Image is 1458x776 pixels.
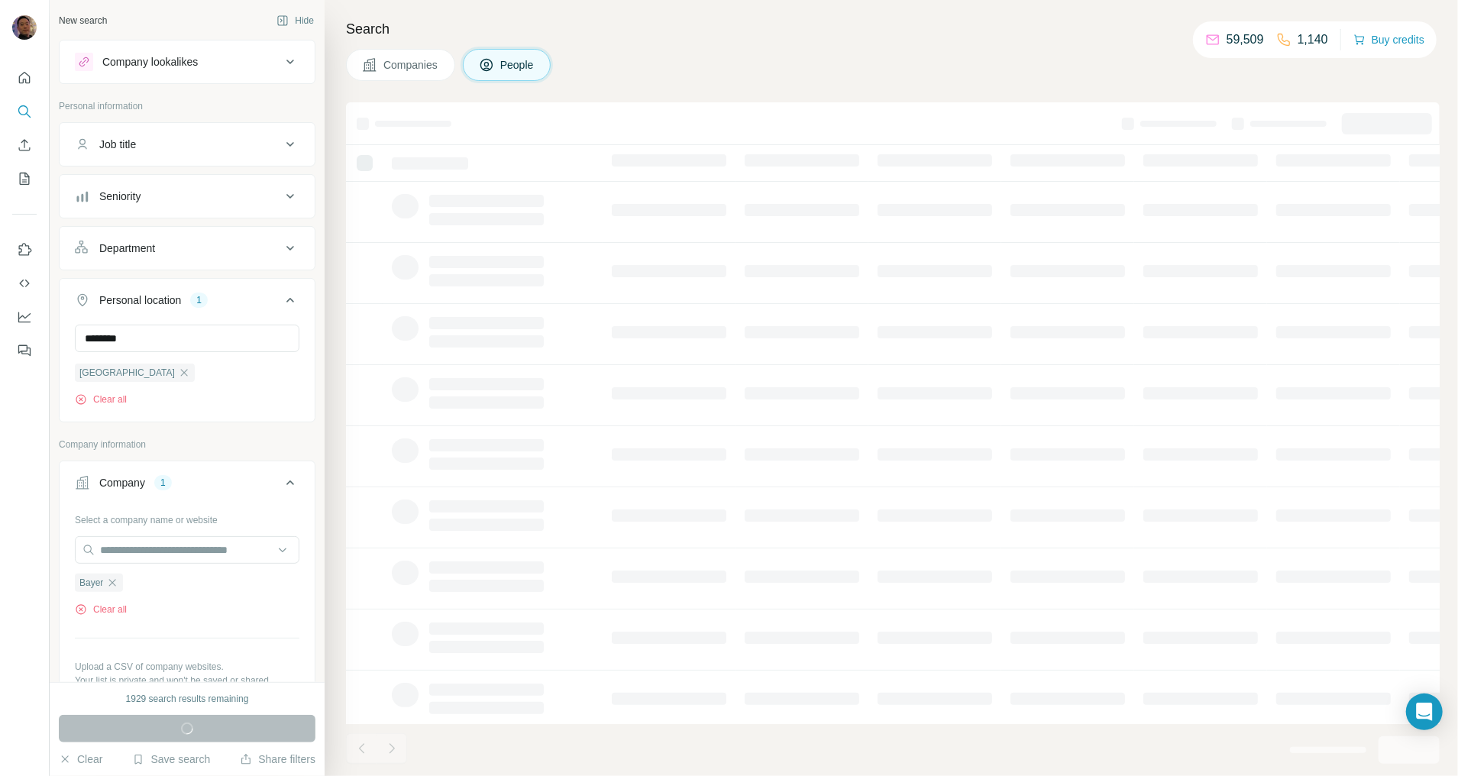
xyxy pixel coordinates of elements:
[75,674,299,687] p: Your list is private and won't be saved or shared.
[75,507,299,527] div: Select a company name or website
[126,692,249,706] div: 1929 search results remaining
[60,282,315,325] button: Personal location1
[132,752,210,767] button: Save search
[60,230,315,267] button: Department
[1406,694,1443,730] div: Open Intercom Messenger
[59,14,107,27] div: New search
[60,178,315,215] button: Seniority
[59,752,102,767] button: Clear
[12,131,37,159] button: Enrich CSV
[99,475,145,490] div: Company
[75,660,299,674] p: Upload a CSV of company websites.
[60,44,315,80] button: Company lookalikes
[12,236,37,264] button: Use Surfe on LinkedIn
[154,476,172,490] div: 1
[12,337,37,364] button: Feedback
[12,98,37,125] button: Search
[75,393,127,406] button: Clear all
[346,18,1440,40] h4: Search
[99,241,155,256] div: Department
[60,126,315,163] button: Job title
[12,270,37,297] button: Use Surfe API
[12,165,37,192] button: My lists
[59,438,315,451] p: Company information
[1298,31,1328,49] p: 1,140
[190,293,208,307] div: 1
[99,189,141,204] div: Seniority
[12,15,37,40] img: Avatar
[59,99,315,113] p: Personal information
[1353,29,1424,50] button: Buy credits
[12,64,37,92] button: Quick start
[79,576,103,590] span: Bayer
[75,603,127,616] button: Clear all
[60,464,315,507] button: Company1
[383,57,439,73] span: Companies
[79,366,175,380] span: [GEOGRAPHIC_DATA]
[266,9,325,32] button: Hide
[99,137,136,152] div: Job title
[1227,31,1264,49] p: 59,509
[500,57,535,73] span: People
[102,54,198,70] div: Company lookalikes
[240,752,315,767] button: Share filters
[99,293,181,308] div: Personal location
[12,303,37,331] button: Dashboard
